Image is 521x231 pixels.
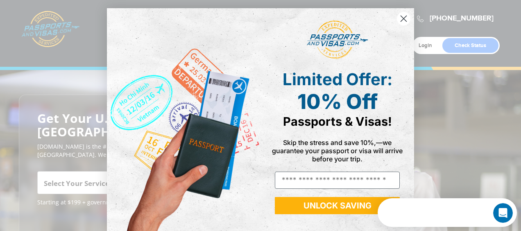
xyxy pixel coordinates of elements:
[283,69,392,89] span: Limited Offer:
[493,203,513,223] iframe: Intercom live chat
[272,138,403,163] span: Skip the stress and save 10%,—we guarantee your passport or visa will arrive before your trip.
[297,89,378,114] span: 10% Off
[378,198,517,227] iframe: Intercom live chat discovery launcher
[275,197,400,214] button: UNLOCK SAVING
[307,20,368,59] img: passports and visas
[283,114,392,129] span: Passports & Visas!
[396,11,411,26] button: Close dialog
